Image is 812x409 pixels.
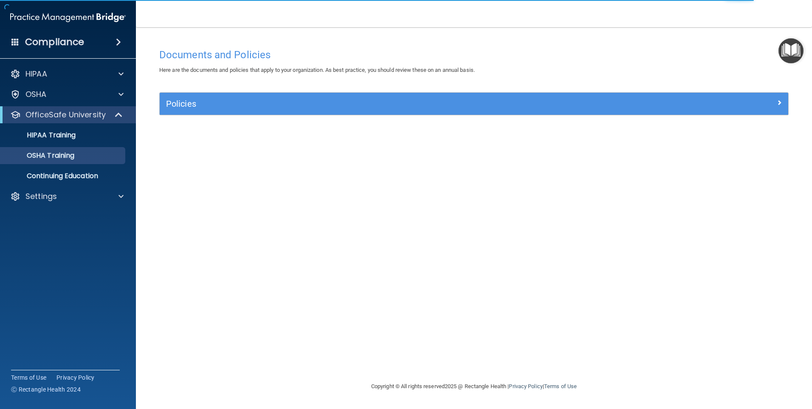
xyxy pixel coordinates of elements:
[166,97,782,111] a: Policies
[6,131,76,139] p: HIPAA Training
[10,110,123,120] a: OfficeSafe University
[778,38,804,63] button: Open Resource Center
[166,99,625,108] h5: Policies
[10,89,124,99] a: OSHA
[10,191,124,202] a: Settings
[6,172,121,180] p: Continuing Education
[159,67,475,73] span: Here are the documents and policies that apply to your organization. As best practice, you should...
[25,36,84,48] h4: Compliance
[25,89,47,99] p: OSHA
[56,373,95,382] a: Privacy Policy
[319,373,629,400] div: Copyright © All rights reserved 2025 @ Rectangle Health | |
[25,191,57,202] p: Settings
[11,385,81,394] span: Ⓒ Rectangle Health 2024
[10,69,124,79] a: HIPAA
[11,373,46,382] a: Terms of Use
[509,383,542,389] a: Privacy Policy
[6,151,74,160] p: OSHA Training
[25,69,47,79] p: HIPAA
[25,110,106,120] p: OfficeSafe University
[544,383,577,389] a: Terms of Use
[159,49,789,60] h4: Documents and Policies
[10,9,126,26] img: PMB logo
